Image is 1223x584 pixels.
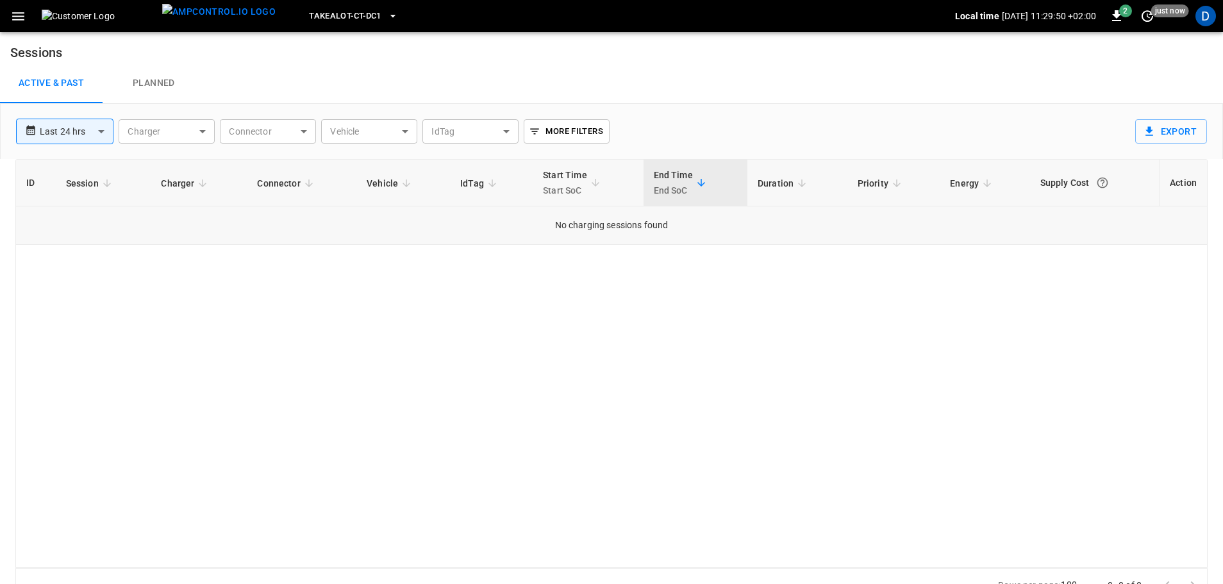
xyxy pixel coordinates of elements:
span: Takealot-CT-DC1 [309,9,381,24]
span: Energy [950,176,995,191]
button: Takealot-CT-DC1 [304,4,403,29]
span: IdTag [460,176,501,191]
div: profile-icon [1195,6,1216,26]
span: just now [1151,4,1189,17]
p: [DATE] 11:29:50 +02:00 [1002,10,1096,22]
p: End SoC [654,183,693,198]
span: Session [66,176,115,191]
span: Start TimeStart SoC [543,167,604,198]
span: 2 [1119,4,1132,17]
img: ampcontrol.io logo [162,4,276,20]
div: End Time [654,167,693,198]
span: Vehicle [367,176,415,191]
span: Duration [758,176,810,191]
th: Action [1159,160,1207,206]
span: End TimeEnd SoC [654,167,710,198]
a: Planned [103,63,205,104]
button: The cost of your charging session based on your supply rates [1091,171,1114,194]
button: More Filters [524,119,609,144]
p: Start SoC [543,183,587,198]
div: Last 24 hrs [40,119,113,144]
td: No charging sessions found [16,206,1207,245]
span: Charger [161,176,211,191]
button: Export [1135,119,1207,144]
div: Start Time [543,167,587,198]
img: Customer Logo [42,10,157,22]
span: Priority [858,176,905,191]
span: Connector [257,176,317,191]
div: sessions table [15,159,1208,568]
button: set refresh interval [1137,6,1158,26]
table: sessions table [16,160,1207,245]
p: Local time [955,10,999,22]
th: ID [16,160,56,206]
div: Supply Cost [1040,171,1149,194]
